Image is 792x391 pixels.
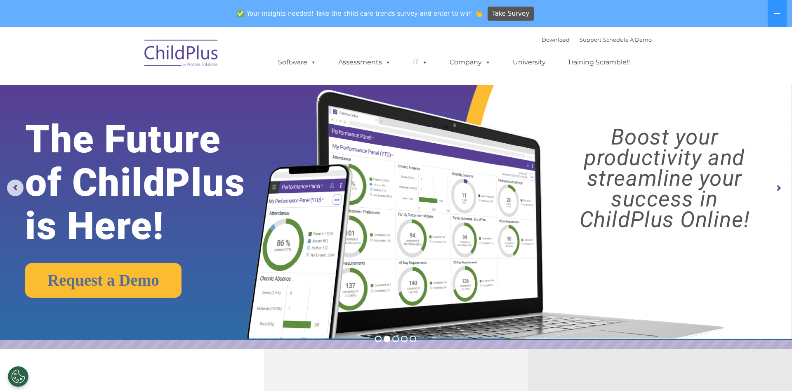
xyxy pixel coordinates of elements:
[504,54,554,71] a: University
[115,55,140,61] span: Last name
[559,54,638,71] a: Training Scramble!!
[8,366,28,387] button: Cookies Settings
[547,127,782,230] rs-layer: Boost your productivity and streamline your success in ChildPlus Online!
[603,36,652,43] a: Schedule A Demo
[405,54,436,71] a: IT
[270,54,325,71] a: Software
[330,54,399,71] a: Assessments
[580,36,601,43] a: Support
[492,7,529,21] span: Take Survey
[25,263,181,298] a: Request a Demo
[115,88,150,95] span: Phone number
[140,34,223,75] img: ChildPlus by Procare Solutions
[488,7,534,21] a: Take Survey
[542,36,652,43] font: |
[441,54,499,71] a: Company
[234,5,486,21] span: ✅ Your insights needed! Take the child care trends survey and enter to win! 👏
[542,36,570,43] a: Download
[25,118,278,248] rs-layer: The Future of ChildPlus is Here!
